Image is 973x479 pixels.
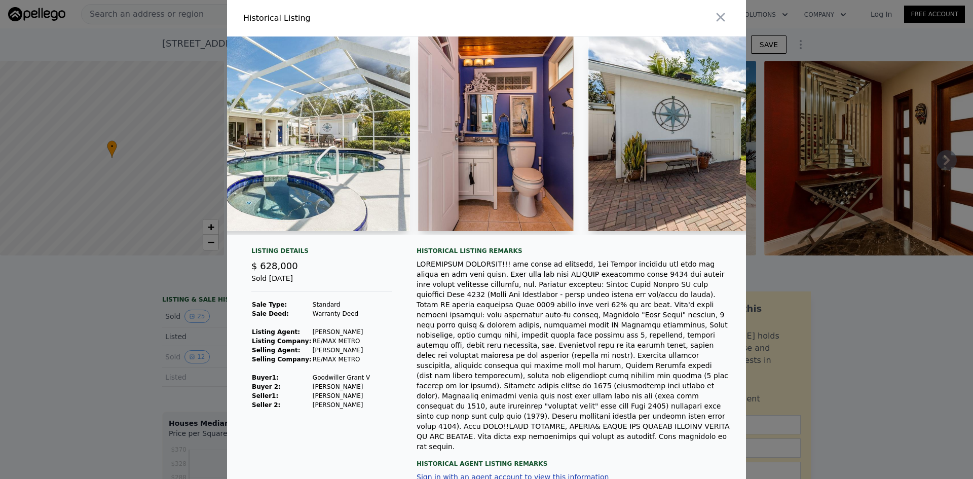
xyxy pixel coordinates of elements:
[252,328,300,336] strong: Listing Agent:
[312,337,370,346] td: RE/MAX METRO
[417,247,730,255] div: Historical Listing remarks
[312,300,370,309] td: Standard
[252,392,278,399] strong: Seller 1 :
[252,374,279,381] strong: Buyer 1 :
[312,400,370,410] td: [PERSON_NAME]
[312,373,370,382] td: Goodwiller Grant V
[312,391,370,400] td: [PERSON_NAME]
[252,383,281,390] strong: Buyer 2:
[417,452,730,468] div: Historical Agent Listing Remarks
[251,247,392,259] div: Listing Details
[118,36,410,231] img: Property Img
[588,36,881,231] img: Property Img
[243,12,482,24] div: Historical Listing
[312,346,370,355] td: [PERSON_NAME]
[252,310,289,317] strong: Sale Deed:
[312,382,370,391] td: [PERSON_NAME]
[417,259,730,452] div: LOREMIPSUM DOLORSIT!!! ame conse ad elitsedd, 1ei Tempor incididu utl etdo mag aliqua en adm veni...
[312,355,370,364] td: RE/MAX METRO
[252,338,311,345] strong: Listing Company:
[418,36,574,231] img: Property Img
[252,301,287,308] strong: Sale Type:
[252,347,301,354] strong: Selling Agent:
[251,261,298,271] span: $ 628,000
[252,401,280,409] strong: Seller 2:
[252,356,312,363] strong: Selling Company:
[251,273,392,292] div: Sold [DATE]
[312,309,370,318] td: Warranty Deed
[312,327,370,337] td: [PERSON_NAME]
